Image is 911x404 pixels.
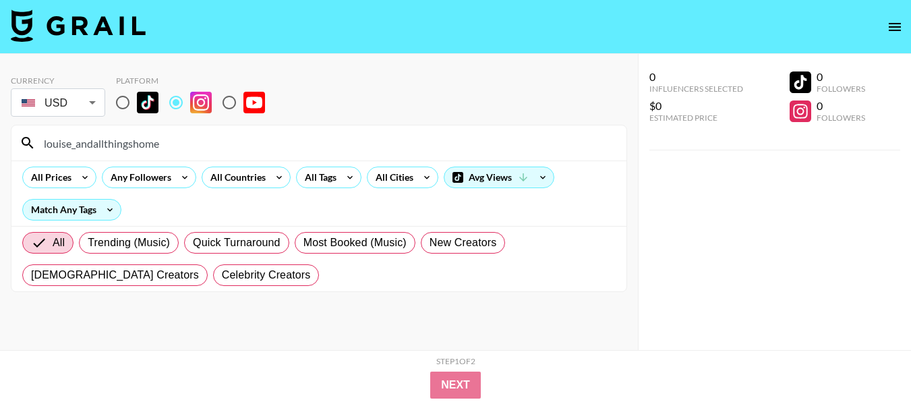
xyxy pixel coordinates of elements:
div: Match Any Tags [23,200,121,220]
div: USD [13,91,102,115]
div: All Countries [202,167,268,187]
span: Celebrity Creators [222,267,311,283]
img: Instagram [190,92,212,113]
div: 0 [817,70,865,84]
button: Next [430,372,481,399]
div: Followers [817,113,865,123]
div: $0 [649,99,743,113]
img: Grail Talent [11,9,146,42]
img: YouTube [243,92,265,113]
span: New Creators [430,235,497,251]
div: Currency [11,76,105,86]
div: All Cities [368,167,416,187]
div: Step 1 of 2 [436,356,475,366]
span: Most Booked (Music) [303,235,407,251]
div: 0 [817,99,865,113]
div: All Tags [297,167,339,187]
div: Avg Views [444,167,554,187]
div: All Prices [23,167,74,187]
div: Estimated Price [649,113,743,123]
div: Any Followers [102,167,174,187]
img: TikTok [137,92,158,113]
span: Trending (Music) [88,235,170,251]
span: All [53,235,65,251]
div: 0 [649,70,743,84]
span: Quick Turnaround [193,235,281,251]
div: Influencers Selected [649,84,743,94]
iframe: Drift Widget Chat Controller [844,337,895,388]
div: Platform [116,76,276,86]
span: [DEMOGRAPHIC_DATA] Creators [31,267,199,283]
input: Search by User Name [36,132,618,154]
button: open drawer [881,13,908,40]
div: Followers [817,84,865,94]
